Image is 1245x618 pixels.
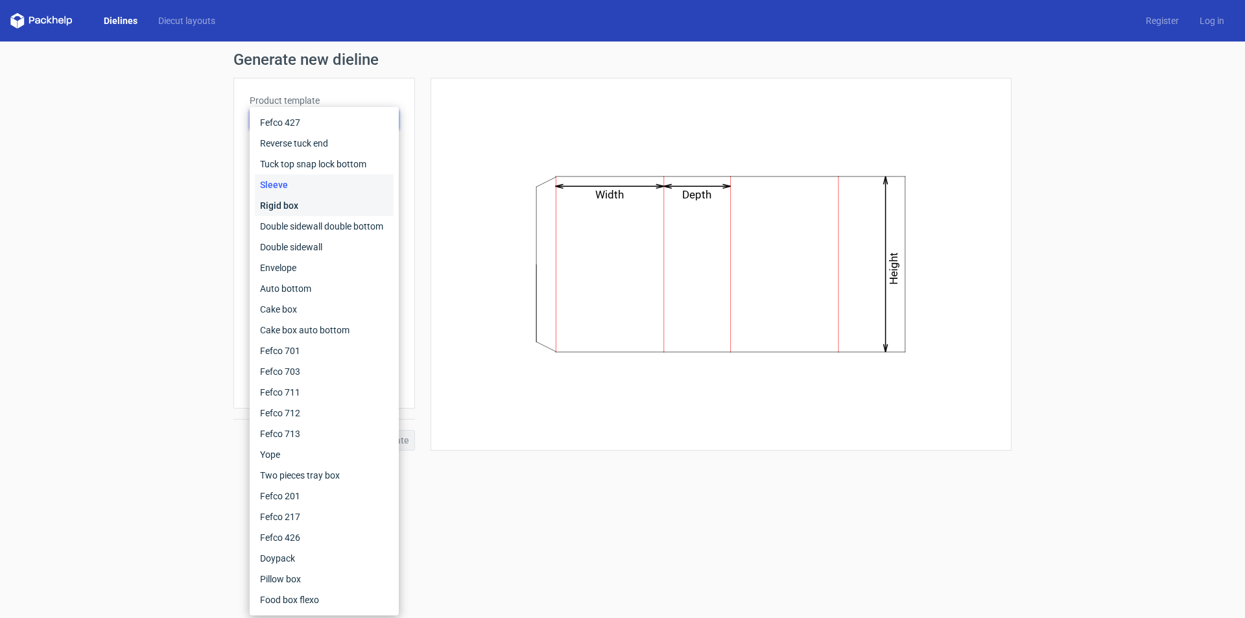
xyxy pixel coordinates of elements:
div: Doypack [255,548,394,569]
div: Food box flexo [255,589,394,610]
div: Fefco 217 [255,506,394,527]
div: Pillow box [255,569,394,589]
div: Double sidewall double bottom [255,216,394,237]
div: Fefco 713 [255,423,394,444]
div: Rigid box [255,195,394,216]
a: Log in [1189,14,1235,27]
div: Yope [255,444,394,465]
text: Depth [683,188,712,201]
div: Fefco 201 [255,486,394,506]
div: Fefco 701 [255,340,394,361]
div: Fefco 703 [255,361,394,382]
div: Envelope [255,257,394,278]
div: Two pieces tray box [255,465,394,486]
div: Auto bottom [255,278,394,299]
div: Reverse tuck end [255,133,394,154]
div: Double sidewall [255,237,394,257]
a: Dielines [93,14,148,27]
h1: Generate new dieline [233,52,1012,67]
text: Height [888,252,901,285]
div: Fefco 426 [255,527,394,548]
div: Tuck top snap lock bottom [255,154,394,174]
text: Width [596,188,624,201]
a: Register [1135,14,1189,27]
a: Diecut layouts [148,14,226,27]
div: Cake box [255,299,394,320]
div: Sleeve [255,174,394,195]
div: Cake box auto bottom [255,320,394,340]
div: Fefco 427 [255,112,394,133]
div: Fefco 712 [255,403,394,423]
div: Fefco 711 [255,382,394,403]
label: Product template [250,94,399,107]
